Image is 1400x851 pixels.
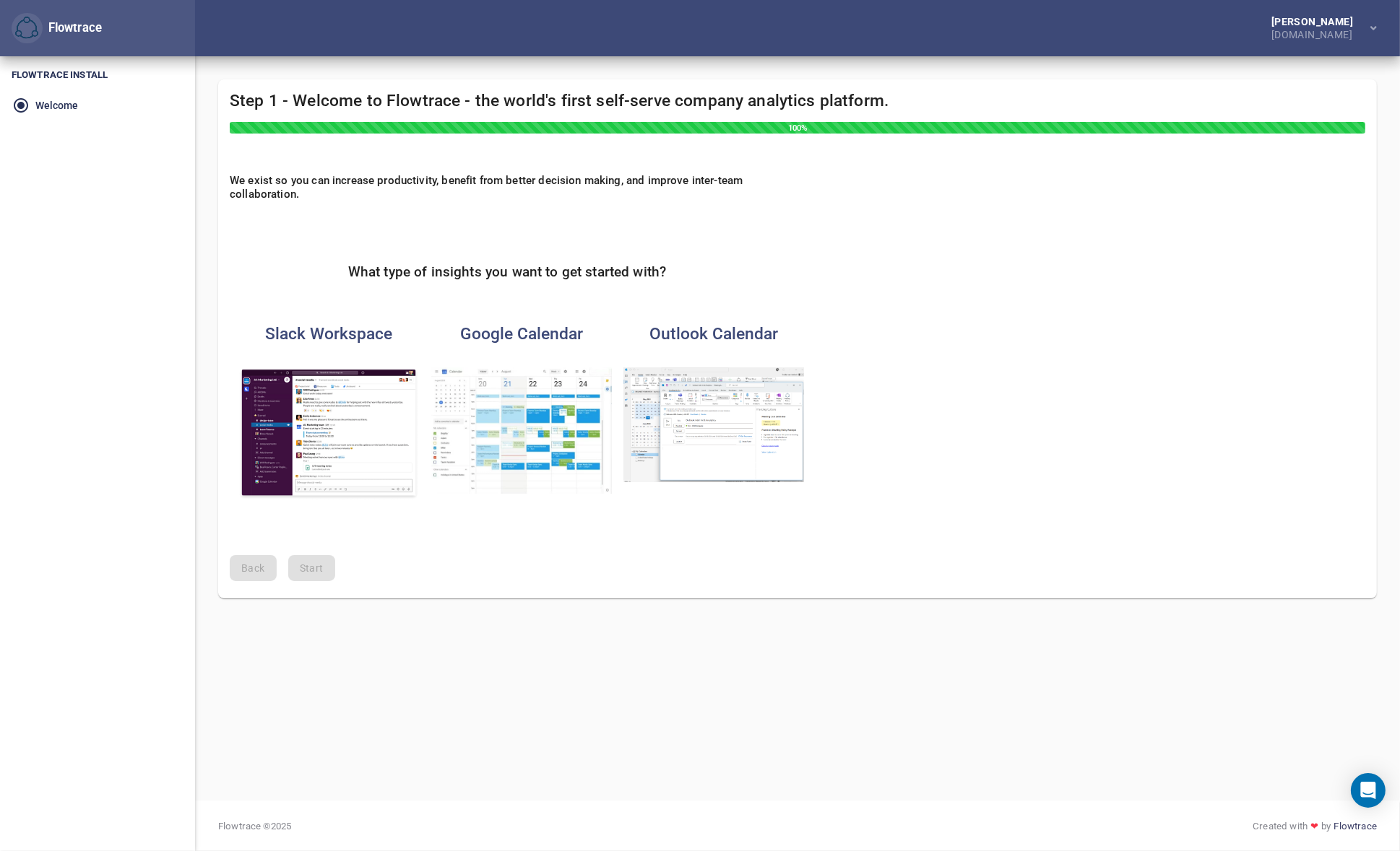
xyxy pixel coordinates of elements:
div: [DOMAIN_NAME] [1271,27,1359,40]
span: by [1321,819,1331,833]
h5: What type of insights you want to get started with? [348,264,667,281]
span: ❤ [1308,819,1321,833]
h6: We exist so you can increase productivity, benefit from better decision making, and improve inter... [230,174,785,200]
button: Google CalendarGoogle Calendar analytics [423,315,621,502]
h4: Outlook Calendar [623,324,804,344]
div: Flowtrace [43,19,102,37]
button: Slack WorkspaceSlack Workspace analytics [230,315,428,509]
button: Outlook CalendarOutlook Calendar analytics [615,315,813,492]
div: Created with [1253,819,1377,833]
h4: Step 1 - Welcome to Flowtrace - the world's first self-serve company analytics platform. [230,91,1365,134]
div: Flowtrace [12,13,102,44]
img: Outlook Calendar analytics [623,367,804,483]
img: Google Calendar analytics [431,367,612,494]
span: Flowtrace © 2025 [218,819,291,833]
div: Open Intercom Messenger [1351,773,1386,808]
div: 100% [230,122,1365,134]
img: Slack Workspace analytics [238,367,419,500]
h4: Google Calendar [431,324,612,344]
img: Flowtrace [15,17,38,40]
a: Flowtrace [1334,819,1377,833]
button: [PERSON_NAME][DOMAIN_NAME] [1248,12,1388,44]
button: Flowtrace [12,13,43,44]
div: [PERSON_NAME] [1271,17,1359,27]
h4: Slack Workspace [238,324,419,344]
